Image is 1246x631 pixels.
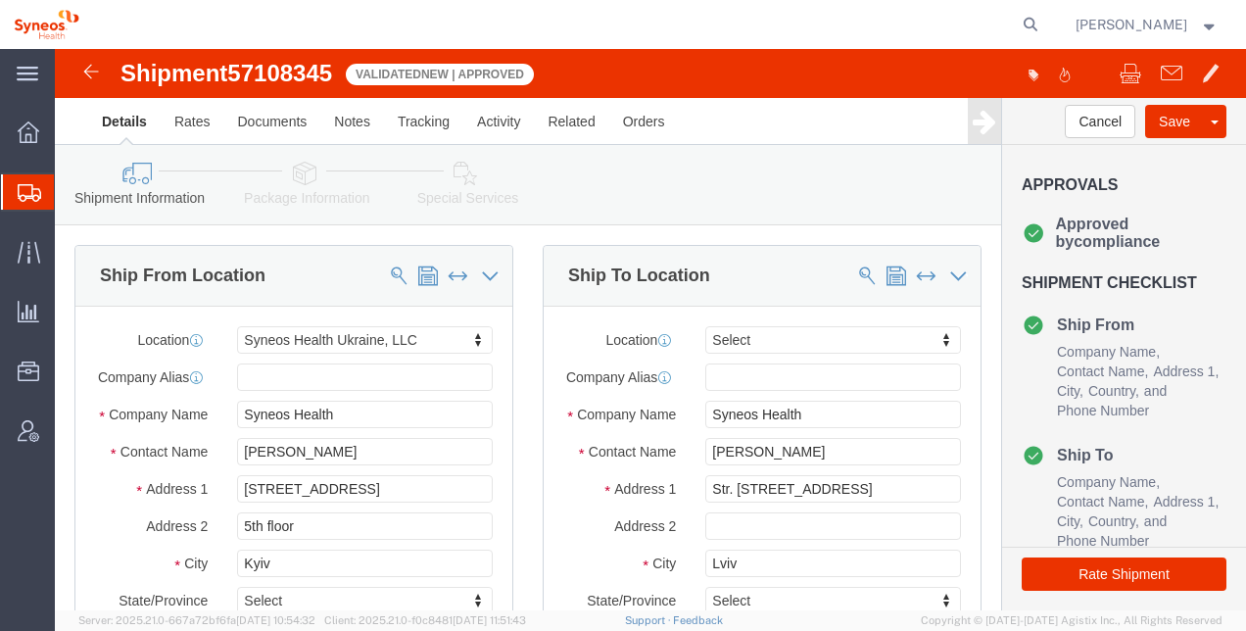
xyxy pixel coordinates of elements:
[1076,14,1187,35] span: Oksana Tsankova
[78,614,315,626] span: Server: 2025.21.0-667a72bf6fa
[324,614,526,626] span: Client: 2025.21.0-f0c8481
[236,614,315,626] span: [DATE] 10:54:32
[14,10,79,39] img: logo
[55,49,1246,610] iframe: FS Legacy Container
[1075,13,1220,36] button: [PERSON_NAME]
[921,612,1222,629] span: Copyright © [DATE]-[DATE] Agistix Inc., All Rights Reserved
[625,614,674,626] a: Support
[453,614,526,626] span: [DATE] 11:51:43
[673,614,723,626] a: Feedback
